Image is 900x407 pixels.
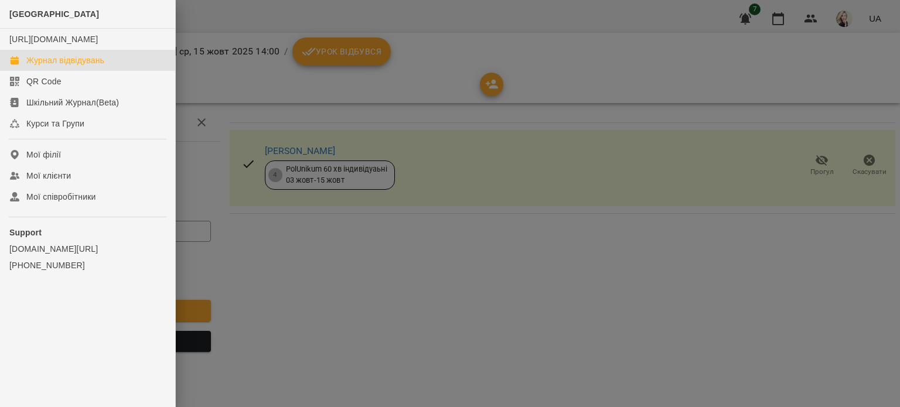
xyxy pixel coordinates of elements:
[9,259,166,271] a: [PHONE_NUMBER]
[26,97,119,108] div: Шкільний Журнал(Beta)
[26,54,104,66] div: Журнал відвідувань
[9,9,99,19] span: [GEOGRAPHIC_DATA]
[26,149,61,160] div: Мої філії
[26,76,62,87] div: QR Code
[9,35,98,44] a: [URL][DOMAIN_NAME]
[26,170,71,182] div: Мої клієнти
[26,191,96,203] div: Мої співробітники
[9,243,166,255] a: [DOMAIN_NAME][URL]
[9,227,166,238] p: Support
[26,118,84,129] div: Курси та Групи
